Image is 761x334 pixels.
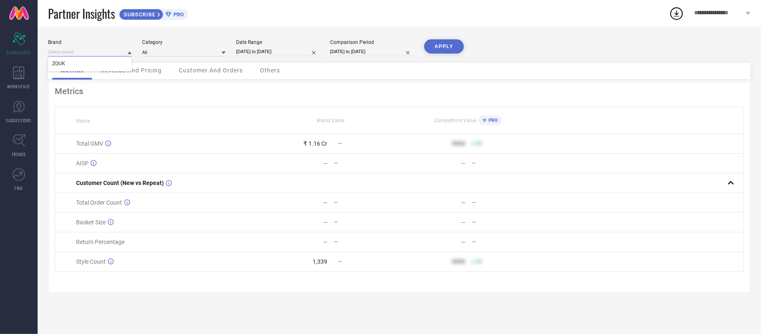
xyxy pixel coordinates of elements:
[434,118,476,123] span: Competitors Value
[48,57,132,71] div: ZOUK
[461,239,466,245] div: —
[476,259,482,265] span: 50
[334,219,399,225] div: —
[8,83,31,90] span: WORKSPACE
[76,118,90,124] span: Name
[179,67,243,74] span: Customer And Orders
[55,86,744,96] div: Metrics
[461,219,466,226] div: —
[142,39,226,45] div: Category
[338,259,342,265] span: —
[76,140,103,147] span: Total GMV
[76,219,106,226] span: Basket Size
[52,61,65,67] span: ZOUK
[472,200,537,206] div: —
[323,239,328,245] div: —
[472,219,537,225] div: —
[236,47,320,56] input: Select date range
[452,258,465,265] div: 9999
[334,239,399,245] div: —
[120,11,158,18] span: SUBSCRIBE
[452,140,465,147] div: 9999
[323,199,328,206] div: —
[323,160,328,167] div: —
[119,7,188,20] a: SUBSCRIBEPRO
[334,160,399,166] div: —
[76,180,164,186] span: Customer Count (New vs Repeat)
[424,39,464,54] button: APPLY
[48,39,132,45] div: Brand
[12,151,26,157] span: TRENDS
[313,258,327,265] div: 1,339
[236,39,320,45] div: Date Range
[461,199,466,206] div: —
[486,118,498,123] span: PRO
[76,199,122,206] span: Total Order Count
[6,117,32,123] span: SUGGESTIONS
[334,200,399,206] div: —
[15,185,23,191] span: FWD
[171,11,184,18] span: PRO
[76,258,106,265] span: Style Count
[669,6,684,21] div: Open download list
[260,67,280,74] span: Others
[76,160,89,167] span: AISP
[48,5,115,22] span: Partner Insights
[76,239,125,245] span: Return Percentage
[303,140,327,147] div: ₹ 1.16 Cr
[330,47,414,56] input: Select comparison period
[48,48,132,57] input: Select brand
[461,160,466,167] div: —
[338,141,342,146] span: —
[330,39,414,45] div: Comparison Period
[472,160,537,166] div: —
[472,239,537,245] div: —
[7,49,31,56] span: SCORECARDS
[476,141,482,146] span: 50
[323,219,328,226] div: —
[317,118,344,123] span: Brand Value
